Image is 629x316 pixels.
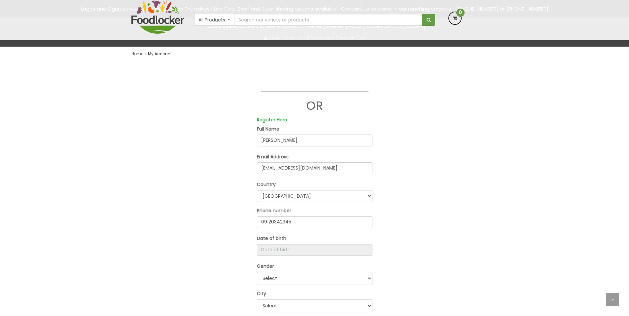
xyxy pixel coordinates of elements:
[257,99,372,112] h1: OR
[257,125,279,133] label: Full Name
[456,9,465,17] span: 0
[257,244,372,256] input: Date of birth
[257,207,291,215] label: Phone number
[257,153,289,161] label: Email Address
[131,51,143,57] a: Home
[257,216,372,228] input: Phone No.
[257,181,276,188] label: Country
[257,162,372,174] input: Email
[274,74,355,88] iframe: fb:login_button Facebook Social Plugin
[234,14,422,26] input: Search our variety of products
[257,135,372,146] input: Full Name
[194,14,235,26] button: All Products
[257,290,266,297] label: City
[257,262,274,270] label: Gender
[257,116,287,124] label: Register Here
[257,235,286,242] label: Date of birth
[257,190,372,202] select: Select Country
